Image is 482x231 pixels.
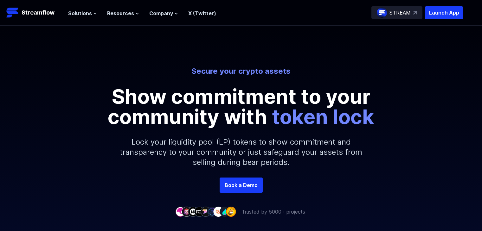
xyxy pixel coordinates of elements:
[207,207,217,216] img: company-6
[213,207,223,216] img: company-7
[149,9,173,17] span: Company
[220,207,230,216] img: company-8
[425,6,463,19] button: Launch App
[175,207,185,216] img: company-1
[201,207,211,216] img: company-5
[413,11,417,15] img: top-right-arrow.svg
[99,86,384,127] p: Show commitment to your community with
[107,9,139,17] button: Resources
[22,8,55,17] p: Streamflow
[68,9,97,17] button: Solutions
[182,207,192,216] img: company-2
[188,207,198,216] img: company-3
[242,208,305,215] p: Trusted by 5000+ projects
[371,6,422,19] a: STREAM
[226,207,236,216] img: company-9
[194,207,204,216] img: company-4
[377,8,387,18] img: streamflow-logo-circle.png
[149,9,178,17] button: Company
[389,9,411,16] p: STREAM
[188,10,216,16] a: X (Twitter)
[66,66,417,76] p: Secure your crypto assets
[68,9,92,17] span: Solutions
[107,9,134,17] span: Resources
[6,6,62,19] a: Streamflow
[220,178,263,193] a: Book a Demo
[6,6,19,19] img: Streamflow Logo
[272,104,374,129] span: token lock
[105,127,377,178] p: Lock your liquidity pool (LP) tokens to show commitment and transparency to your community or jus...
